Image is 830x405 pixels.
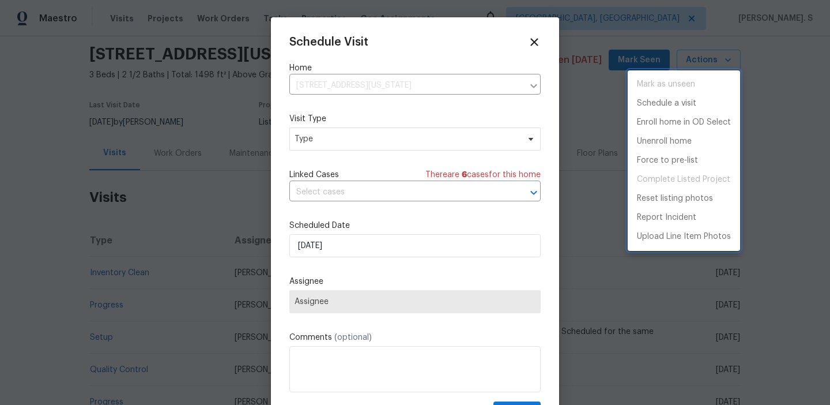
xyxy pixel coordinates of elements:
[637,97,696,110] p: Schedule a visit
[637,193,713,205] p: Reset listing photos
[637,117,731,129] p: Enroll home in OD Select
[637,212,696,224] p: Report Incident
[637,136,692,148] p: Unenroll home
[637,231,731,243] p: Upload Line Item Photos
[628,170,740,189] span: Project is already completed
[637,155,698,167] p: Force to pre-list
